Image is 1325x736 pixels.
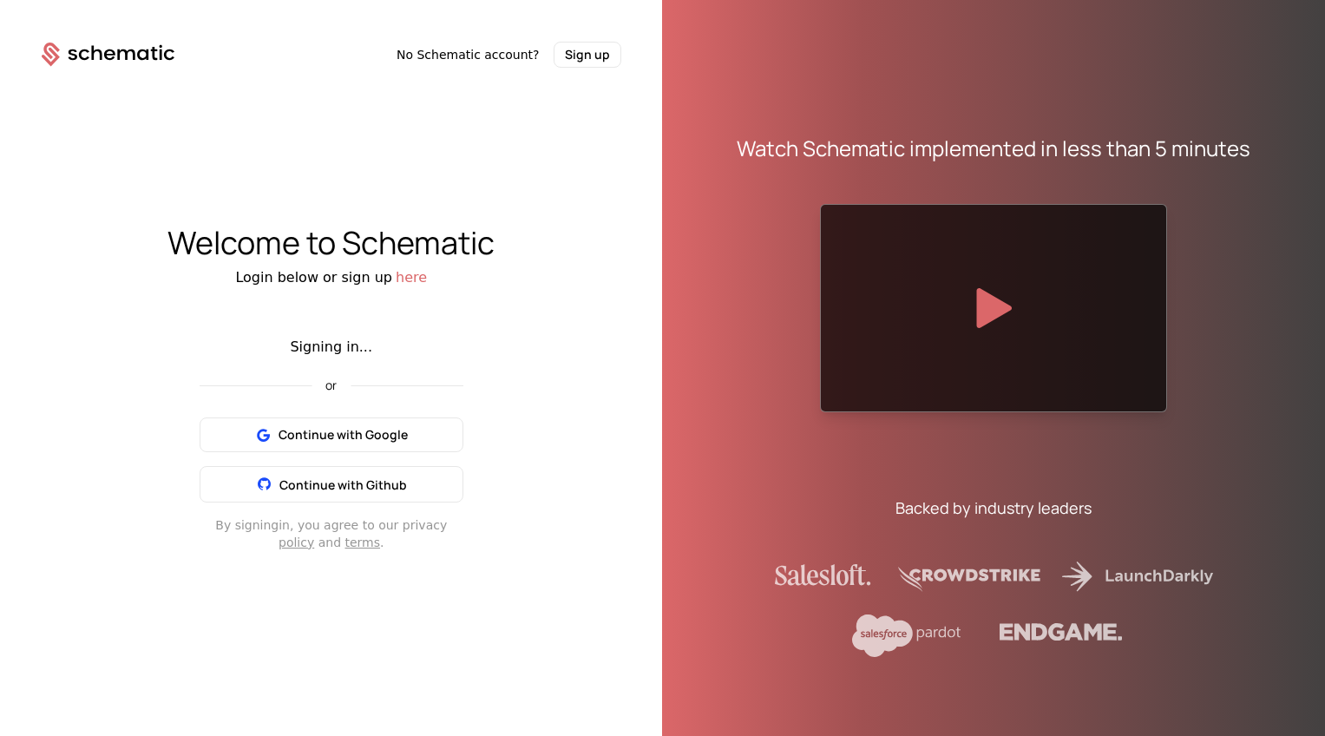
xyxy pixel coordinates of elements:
div: By signing in , you agree to our privacy and . [200,516,463,551]
button: here [396,267,427,288]
a: policy [279,536,314,549]
button: Continue with Google [200,417,463,452]
div: Watch Schematic implemented in less than 5 minutes [737,135,1250,162]
button: Continue with Github [200,466,463,503]
a: terms [344,536,380,549]
span: No Schematic account? [397,46,540,63]
span: Continue with Google [279,426,408,444]
span: or [312,379,351,391]
button: Sign up [554,42,621,68]
span: Continue with Github [279,476,407,493]
div: Backed by industry leaders [895,496,1092,520]
div: Signing in... [200,337,463,358]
